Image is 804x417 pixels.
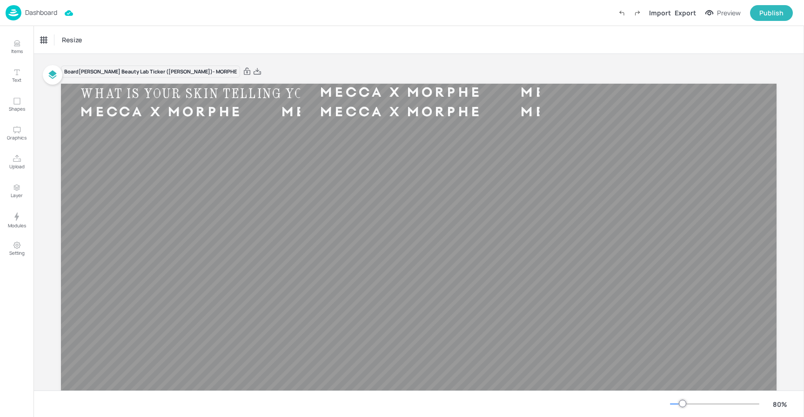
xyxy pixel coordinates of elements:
div: WHAT IS YOUR SKIN TELLING YOU? [61,85,339,103]
div: MECCA X MORPHE [262,104,463,122]
div: Board [PERSON_NAME] Beauty Lab Ticker ([PERSON_NAME])- MORPHE [61,66,240,78]
div: MECCA X MORPHE [501,85,702,103]
div: Preview [717,8,741,18]
label: Redo (Ctrl + Y) [630,5,645,21]
div: Export [675,8,696,18]
div: 80 % [769,399,791,409]
img: logo-86c26b7e.jpg [6,5,21,20]
button: Preview [700,6,746,20]
span: Resize [60,35,84,45]
div: Publish [759,8,784,18]
div: Import [649,8,671,18]
label: Undo (Ctrl + Z) [614,5,630,21]
div: MECCA X MORPHE [300,85,501,103]
div: MECCA X MORPHE [300,104,501,122]
div: MECCA X MORPHE [61,104,262,122]
div: MECCA X MORPHE [501,104,702,122]
p: Dashboard [25,9,57,16]
button: Publish [750,5,793,21]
